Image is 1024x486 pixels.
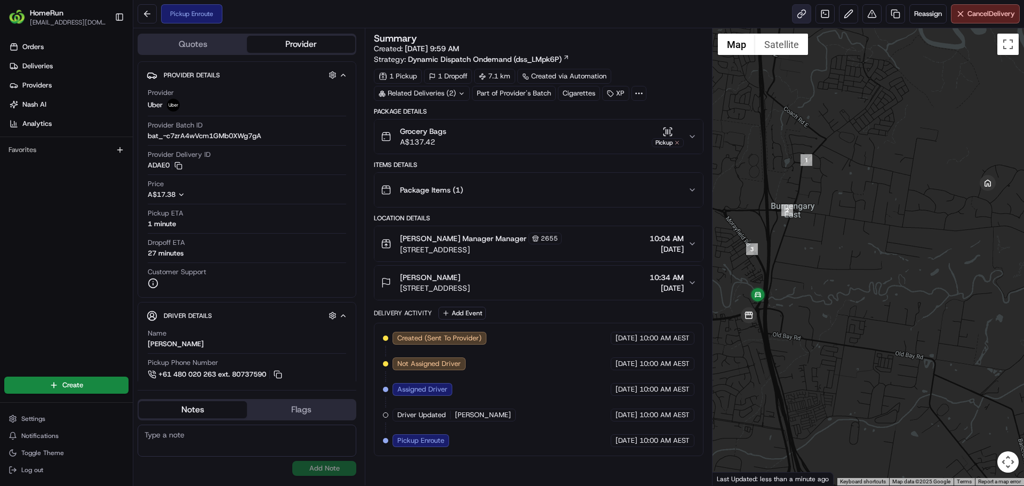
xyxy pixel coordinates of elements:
[713,472,834,485] div: Last Updated: less than a minute ago
[148,369,284,380] a: +61 480 020 263 ext. 80737590
[374,173,702,207] button: Package Items (1)
[374,309,432,317] div: Delivery Activity
[957,479,972,484] a: Terms
[397,359,461,369] span: Not Assigned Driver
[718,34,755,55] button: Show street map
[967,9,1015,19] span: Cancel Delivery
[615,436,637,445] span: [DATE]
[558,86,600,101] div: Cigarettes
[639,333,690,343] span: 10:00 AM AEST
[21,432,59,440] span: Notifications
[374,34,417,43] h3: Summary
[148,339,204,349] div: [PERSON_NAME]
[374,69,422,84] div: 1 Pickup
[148,190,175,199] span: A$17.38
[374,43,459,54] span: Created:
[148,209,183,218] span: Pickup ETA
[164,71,220,79] span: Provider Details
[90,156,99,164] div: 💻
[650,272,684,283] span: 10:34 AM
[715,472,750,485] img: Google
[615,410,637,420] span: [DATE]
[438,307,486,320] button: Add Event
[615,333,637,343] span: [DATE]
[4,411,129,426] button: Settings
[374,54,570,65] div: Strategy:
[639,359,690,369] span: 10:00 AM AEST
[21,155,82,165] span: Knowledge Base
[148,249,183,258] div: 27 minutes
[11,102,30,121] img: 1736555255976-a54dd68f-1ca7-489b-9aae-adbdc363a1c4
[374,226,702,261] button: [PERSON_NAME] Manager Manager2655[STREET_ADDRESS]10:04 AM[DATE]
[148,161,182,170] button: ADAE0
[374,161,703,169] div: Items Details
[455,410,511,420] span: [PERSON_NAME]
[164,312,212,320] span: Driver Details
[397,410,446,420] span: Driver Updated
[400,272,460,283] span: [PERSON_NAME]
[914,9,942,19] span: Reassign
[148,190,242,200] button: A$17.38
[801,154,812,166] div: 1
[148,267,206,277] span: Customer Support
[652,126,684,147] button: Pickup
[11,156,19,164] div: 📗
[148,179,164,189] span: Price
[30,18,106,27] button: [EMAIL_ADDRESS][DOMAIN_NAME]
[21,415,45,423] span: Settings
[615,359,637,369] span: [DATE]
[909,4,947,23] button: Reassign
[474,69,515,84] div: 7.1 km
[6,150,86,170] a: 📗Knowledge Base
[167,99,180,111] img: uber-new-logo.jpeg
[997,451,1019,473] button: Map camera controls
[22,61,53,71] span: Deliveries
[181,105,194,118] button: Start new chat
[147,307,347,324] button: Driver Details
[30,7,63,18] button: HomeRun
[840,478,886,485] button: Keyboard shortcuts
[4,445,129,460] button: Toggle Theme
[4,115,133,132] a: Analytics
[517,69,611,84] a: Created via Automation
[148,121,203,130] span: Provider Batch ID
[400,233,526,244] span: [PERSON_NAME] Manager Manager
[400,283,470,293] span: [STREET_ADDRESS]
[11,11,32,32] img: Nash
[400,244,562,255] span: [STREET_ADDRESS]
[405,44,459,53] span: [DATE] 9:59 AM
[408,54,570,65] a: Dynamic Dispatch Ondemand (dss_LMpk6P)
[9,9,26,26] img: HomeRun
[374,266,702,300] button: [PERSON_NAME][STREET_ADDRESS]10:34 AM[DATE]
[75,180,129,189] a: Powered byPylon
[22,81,52,90] span: Providers
[4,38,133,55] a: Orders
[148,219,176,229] div: 1 minute
[400,126,446,137] span: Grocery Bags
[650,244,684,254] span: [DATE]
[106,181,129,189] span: Pylon
[148,100,163,110] span: Uber
[715,472,750,485] a: Open this area in Google Maps (opens a new window)
[148,238,185,248] span: Dropoff ETA
[639,385,690,394] span: 10:00 AM AEST
[148,88,174,98] span: Provider
[374,119,702,154] button: Grocery BagsA$137.42Pickup
[247,401,355,418] button: Flags
[22,119,52,129] span: Analytics
[755,34,808,55] button: Show satellite imagery
[4,377,129,394] button: Create
[4,141,129,158] div: Favorites
[62,380,83,390] span: Create
[374,214,703,222] div: Location Details
[652,138,684,147] div: Pickup
[36,113,135,121] div: We're available if you need us!
[4,428,129,443] button: Notifications
[148,131,261,141] span: bat_-c7zrA4wVcm1GMb0XWg7gA
[36,102,175,113] div: Start new chat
